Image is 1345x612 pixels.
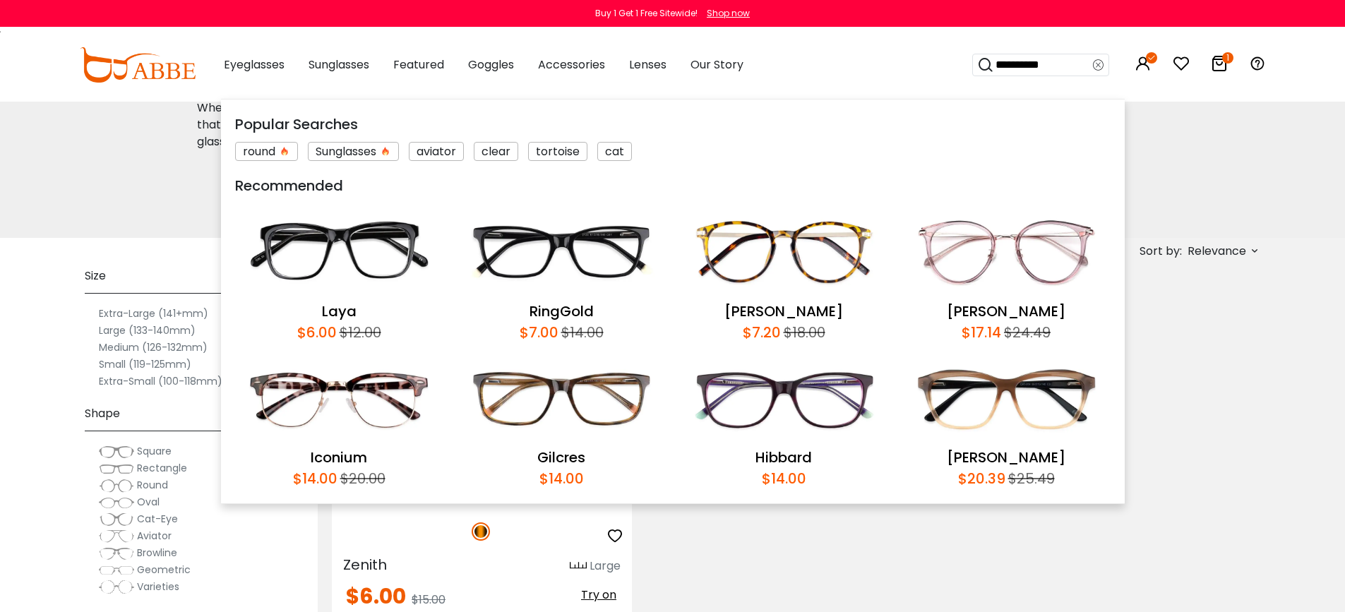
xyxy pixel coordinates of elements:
span: Oval [137,495,160,509]
div: $6.00 [297,322,337,343]
span: Size [85,259,106,293]
div: $12.00 [337,322,381,343]
span: Featured [393,56,444,73]
div: $14.00 [762,468,806,489]
img: Hibbard [680,350,888,448]
div: $14.00 [293,468,337,489]
div: Large [590,558,621,575]
img: Cat-Eye.png [99,512,134,527]
label: Medium (126-132mm) [99,339,208,356]
div: $14.00 [539,468,584,489]
img: Oval.png [99,496,134,510]
div: $20.39 [958,468,1005,489]
div: Sunglasses [308,142,399,161]
div: $7.00 [520,322,558,343]
img: Callie [680,203,888,301]
img: Laya [235,203,443,301]
span: Rectangle [137,461,187,475]
div: tortoise [528,142,587,161]
div: Shop now [707,7,750,20]
i: 1 [1222,52,1233,64]
span: Try on [581,587,616,603]
span: $6.00 [346,581,406,611]
span: Lenses [629,56,666,73]
div: $18.00 [781,322,825,343]
div: $20.00 [337,468,385,489]
span: Round [137,478,168,492]
span: Shape [85,397,120,431]
span: Goggles [468,56,514,73]
label: Extra-Small (100-118mm) [99,373,222,390]
a: Iconium [311,448,367,467]
span: $15.00 [412,592,446,608]
span: Eyeglasses [224,56,285,73]
div: cat [597,142,632,161]
img: Aviator.png [99,529,134,544]
img: Sonia [902,350,1111,448]
div: $17.14 [962,322,1001,343]
p: When buying glasses online, especially prescription eyeglasses, became a reality, the fact that e... [197,100,711,150]
div: $7.20 [743,322,781,343]
a: [PERSON_NAME] [947,448,1065,467]
div: Popular Searches [235,114,1111,135]
img: Geometric.png [99,563,134,577]
img: abbeglasses.com [80,47,196,83]
label: Small (119-125mm) [99,356,191,373]
img: Rectangle.png [99,462,134,476]
span: Zenith [343,555,387,575]
span: Browline [137,546,177,560]
a: RingGold [530,301,594,321]
img: Gilcres [458,350,666,448]
div: $14.00 [558,322,604,343]
a: Gilcres [537,448,585,467]
span: Sunglasses [309,56,369,73]
a: Shop now [700,7,750,19]
div: Recommended [235,175,1111,196]
img: Naomi [902,203,1111,301]
span: Sort by: [1140,243,1182,259]
img: Iconium [235,350,443,448]
a: Laya [322,301,357,321]
span: Cat-Eye [137,512,178,526]
div: $25.49 [1005,468,1055,489]
div: aviator [409,142,464,161]
label: Large (133-140mm) [99,322,196,339]
div: $24.49 [1001,322,1051,343]
a: Hibbard [755,448,812,467]
span: Square [137,444,172,458]
a: 1 [1211,58,1228,74]
span: Our Story [691,56,743,73]
button: Try on [577,586,621,604]
img: size ruler [570,561,587,572]
span: Accessories [538,56,605,73]
img: RingGold [458,203,666,301]
a: [PERSON_NAME] [724,301,843,321]
div: Buy 1 Get 1 Free Sitewide! [595,7,698,20]
span: Geometric [137,563,191,577]
span: Varieties [137,580,179,594]
span: Aviator [137,529,172,543]
a: [PERSON_NAME] [947,301,1065,321]
img: Tortoise [472,522,490,541]
img: Varieties.png [99,580,134,594]
img: Round.png [99,479,134,493]
img: Square.png [99,445,134,459]
div: clear [474,142,518,161]
span: Relevance [1188,239,1246,264]
label: Extra-Large (141+mm) [99,305,208,322]
div: round [235,142,298,161]
img: Browline.png [99,546,134,560]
